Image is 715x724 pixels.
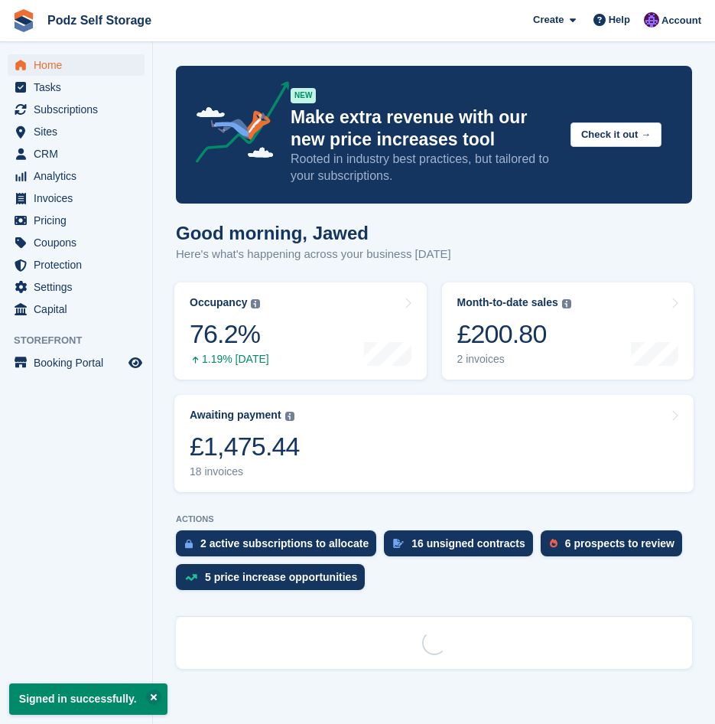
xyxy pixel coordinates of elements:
a: menu [8,188,145,209]
img: icon-info-grey-7440780725fd019a000dd9b08b2336e03edf1995a4989e88bcd33f0948082b44.svg [562,299,571,308]
p: Make extra revenue with our new price increases tool [291,106,558,151]
a: Podz Self Storage [41,8,158,33]
div: Month-to-date sales [457,296,558,309]
span: Help [609,12,630,28]
span: Capital [34,298,125,320]
div: 2 invoices [457,353,571,366]
a: menu [8,276,145,298]
div: 2 active subscriptions to allocate [200,537,369,550]
div: NEW [291,88,316,103]
span: CRM [34,143,125,165]
span: Sites [34,121,125,142]
a: menu [8,143,145,165]
a: Preview store [126,354,145,372]
div: 76.2% [190,318,269,350]
a: menu [8,99,145,120]
img: price-adjustments-announcement-icon-8257ccfd72463d97f412b2fc003d46551f7dbcb40ab6d574587a9cd5c0d94... [183,81,290,168]
img: active_subscription_to_allocate_icon-d502201f5373d7db506a760aba3b589e785aa758c864c3986d89f69b8ff3... [185,539,193,549]
a: menu [8,54,145,76]
a: menu [8,232,145,253]
span: Storefront [14,333,152,348]
div: Awaiting payment [190,409,281,422]
a: menu [8,121,145,142]
p: Rooted in industry best practices, but tailored to your subscriptions. [291,151,558,184]
button: Check it out → [570,122,661,148]
div: Occupancy [190,296,247,309]
img: prospect-51fa495bee0391a8d652442698ab0144808aea92771e9ea1ae160a38d050c398.svg [550,539,557,548]
img: Jawed Chowdhary [644,12,659,28]
a: 6 prospects to review [541,530,690,564]
div: 1.19% [DATE] [190,353,269,366]
a: Month-to-date sales £200.80 2 invoices [442,282,694,380]
a: Occupancy 76.2% 1.19% [DATE] [174,282,427,380]
div: 6 prospects to review [565,537,674,550]
a: 2 active subscriptions to allocate [176,530,384,564]
span: Protection [34,254,125,276]
span: Analytics [34,165,125,187]
a: menu [8,165,145,187]
a: menu [8,298,145,320]
span: Home [34,54,125,76]
img: stora-icon-8386f47178a22dfd0bd8f6a31ec36ba5ce8667c1dd55bd0f319d3a0aa187defe.svg [12,9,35,32]
p: Here's what's happening across your business [DATE] [176,246,451,263]
div: 5 price increase opportunities [205,571,357,583]
span: Coupons [34,232,125,253]
p: ACTIONS [176,514,692,524]
div: 16 unsigned contracts [411,537,525,550]
a: menu [8,352,145,373]
p: Signed in successfully. [9,683,167,715]
h1: Good morning, Jawed [176,223,451,243]
span: Settings [34,276,125,298]
img: icon-info-grey-7440780725fd019a000dd9b08b2336e03edf1995a4989e88bcd33f0948082b44.svg [285,412,294,421]
a: 5 price increase opportunities [176,564,372,598]
a: menu [8,210,145,231]
span: Pricing [34,210,125,231]
img: price_increase_opportunities-93ffe204e8149a01c8c9dc8f82e8f89637d9d84a8eef4429ea346261dce0b2c0.svg [185,574,197,581]
a: 16 unsigned contracts [384,530,541,564]
a: Awaiting payment £1,475.44 18 invoices [174,395,694,492]
a: menu [8,77,145,98]
span: Tasks [34,77,125,98]
img: contract_signature_icon-13c848040528278c33f63329250d36e43548de30e8caae1d1a13099fd9432cc5.svg [393,539,404,548]
span: Booking Portal [34,352,125,373]
span: Invoices [34,188,125,209]
span: Subscriptions [34,99,125,120]
div: 18 invoices [190,465,300,478]
span: Create [533,12,564,28]
span: Account [661,13,701,28]
div: £200.80 [457,318,571,350]
img: icon-info-grey-7440780725fd019a000dd9b08b2336e03edf1995a4989e88bcd33f0948082b44.svg [251,299,260,308]
div: £1,475.44 [190,431,300,462]
a: menu [8,254,145,276]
